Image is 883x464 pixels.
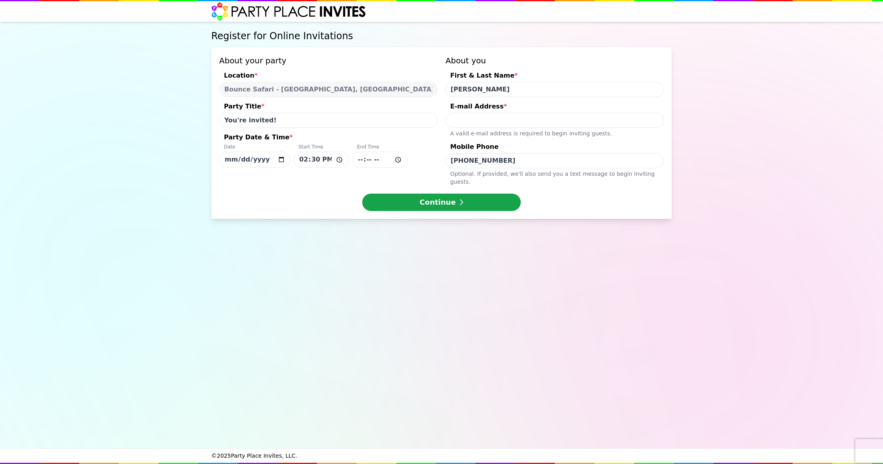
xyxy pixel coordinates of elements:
[294,144,349,152] div: Start Time
[211,449,672,463] div: © 2025 Party Place Invites, LLC.
[445,142,664,153] div: Mobile Phone
[445,82,664,97] input: First & Last Name*
[219,133,438,144] div: Party Date & Time
[219,102,438,113] div: Party Title
[219,71,438,82] div: Location
[445,71,664,82] div: First & Last Name
[362,194,521,211] button: Continue
[219,144,291,152] div: Date
[219,113,438,128] input: Party Title*
[219,55,438,66] h3: About your party
[211,2,366,21] img: Party Place Invites
[445,102,664,113] div: E-mail Address
[294,152,349,168] input: Party Date & Time*DateStart TimeEnd Time
[219,152,291,167] input: Party Date & Time*DateStart TimeEnd Time
[445,55,664,66] h3: About you
[445,153,664,168] input: Mobile PhoneOptional. If provided, we'll also send you a text message to begin inviting guests.
[445,113,664,128] input: E-mail Address*A valid e-mail address is required to begin inviting guests.
[445,168,664,186] div: Optional. If provided, we ' ll also send you a text message to begin inviting guests.
[352,152,408,168] input: Party Date & Time*DateStart TimeEnd Time
[445,128,664,137] div: A valid e-mail address is required to begin inviting guests.
[352,144,408,152] div: End Time
[219,82,438,97] select: Location*
[211,30,672,42] h1: Register for Online Invitations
